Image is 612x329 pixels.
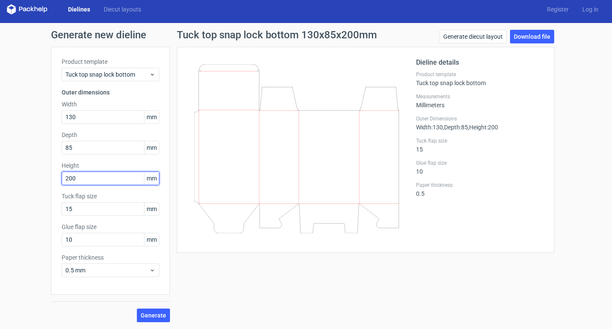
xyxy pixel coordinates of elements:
[416,115,544,122] label: Outer Dimensions
[62,88,159,97] h3: Outer dimensions
[62,57,159,66] label: Product template
[144,111,159,123] span: mm
[62,223,159,231] label: Glue flap size
[510,30,554,43] a: Download file
[144,141,159,154] span: mm
[65,70,149,79] span: Tuck top snap lock bottom
[51,30,561,40] h1: Generate new dieline
[62,192,159,200] label: Tuck flap size
[416,182,544,197] div: 0.5
[416,71,544,78] label: Product template
[177,30,377,40] h1: Tuck top snap lock bottom 130x85x200mm
[144,203,159,215] span: mm
[97,5,148,14] a: Diecut layouts
[575,5,605,14] a: Log in
[137,309,170,322] button: Generate
[61,5,97,14] a: Dielines
[141,312,166,318] span: Generate
[416,93,544,109] div: Millimeters
[416,137,544,153] div: 15
[416,137,544,144] label: Tuck flap size
[439,30,507,43] a: Generate diecut layout
[144,172,159,185] span: mm
[62,253,159,262] label: Paper thickness
[144,233,159,246] span: mm
[416,57,544,68] h2: Dieline details
[416,160,544,175] div: 10
[416,71,544,86] div: Tuck top snap lock bottom
[416,93,544,100] label: Measurements
[416,182,544,189] label: Paper thickness
[65,266,149,275] span: 0.5 mm
[62,161,159,170] label: Height
[62,100,159,109] label: Width
[540,5,575,14] a: Register
[443,124,468,131] span: , Depth : 85
[416,160,544,166] label: Glue flap size
[416,124,443,131] span: Width : 130
[62,131,159,139] label: Depth
[468,124,498,131] span: , Height : 200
